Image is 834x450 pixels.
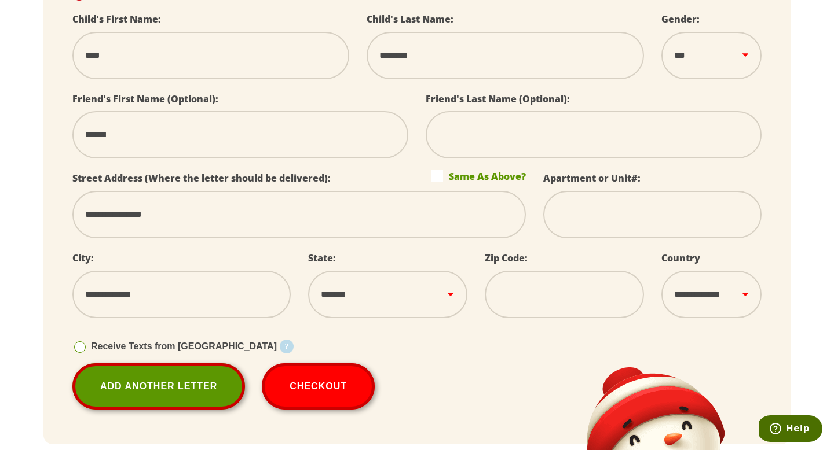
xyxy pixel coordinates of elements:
label: Gender: [661,13,700,25]
span: Receive Texts from [GEOGRAPHIC_DATA] [91,341,277,351]
button: Checkout [262,363,375,410]
iframe: Opens a widget where you can find more information [759,415,822,444]
label: Zip Code: [485,252,528,264]
label: Friend's First Name (Optional): [72,93,218,105]
a: Add Another Letter [72,363,245,410]
label: Friend's Last Name (Optional): [426,93,570,105]
label: Child's First Name: [72,13,161,25]
label: Same As Above? [431,170,526,182]
label: Child's Last Name: [367,13,453,25]
label: Apartment or Unit#: [543,172,641,185]
label: Country [661,252,700,264]
label: Street Address (Where the letter should be delivered): [72,172,331,185]
label: City: [72,252,94,264]
label: State: [308,252,336,264]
